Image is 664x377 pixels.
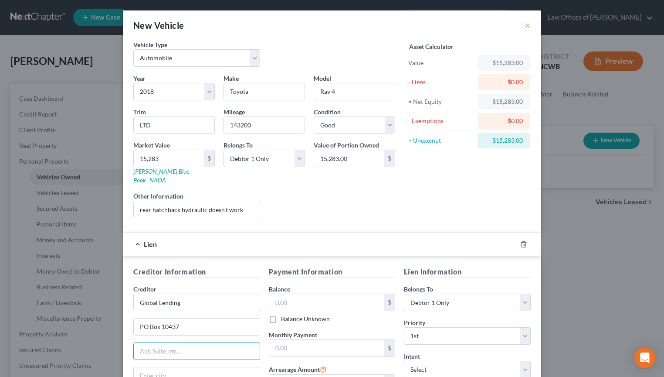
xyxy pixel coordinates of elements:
[133,285,156,293] span: Creditor
[224,83,305,100] input: ex. Nissan
[408,78,474,86] div: - Liens
[133,294,260,311] input: Search creditor by name...
[409,42,454,51] label: Asset Calculator
[408,117,474,125] div: - Exemptions
[224,107,245,117] label: Mileage
[133,141,170,150] label: Market Value
[314,141,379,150] label: Value of Portion Owned
[485,136,523,145] div: $15,283.00
[408,136,474,145] div: = Unexempt
[269,284,290,294] label: Balance
[224,75,239,82] span: Make
[269,364,327,374] label: Arrearage Amount
[269,340,385,356] input: 0.00
[269,294,385,311] input: 0.00
[133,168,189,184] a: [PERSON_NAME] Blue Book
[134,117,214,134] input: ex. LS, LT, etc
[204,150,214,167] div: $
[224,117,305,134] input: --
[485,97,523,106] div: $15,283.00
[525,20,531,31] button: ×
[133,267,260,278] h5: Creditor Information
[314,150,384,167] input: 0.00
[133,40,167,49] label: Vehicle Type
[269,267,396,278] h5: Payment Information
[314,83,395,100] input: ex. Altima
[485,117,523,125] div: $0.00
[634,347,655,368] div: Open Intercom Messenger
[133,74,146,83] label: Year
[404,267,531,278] h5: Lien Information
[485,78,523,86] div: $0.00
[408,97,474,106] div: = Net Equity
[408,58,474,67] div: Value
[134,319,260,335] input: Enter address...
[133,192,183,201] label: Other Information
[133,107,146,117] label: Trim
[384,340,395,356] div: $
[144,240,157,248] span: Lien
[281,315,330,323] label: Balance Unknown
[404,352,420,361] label: Intent
[224,141,253,149] span: Belongs To
[404,319,425,326] span: Priority
[404,285,433,293] span: Belongs To
[314,74,331,83] label: Model
[384,294,395,311] div: $
[133,19,184,31] div: New Vehicle
[269,330,317,339] label: Monthly Payment
[314,107,341,117] label: Condition
[384,150,395,167] div: $
[485,58,523,67] div: $15,283.00
[149,176,166,184] a: NADA
[134,150,204,167] input: 0.00
[134,201,260,218] input: (optional)
[134,343,260,360] input: Apt, Suite, etc...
